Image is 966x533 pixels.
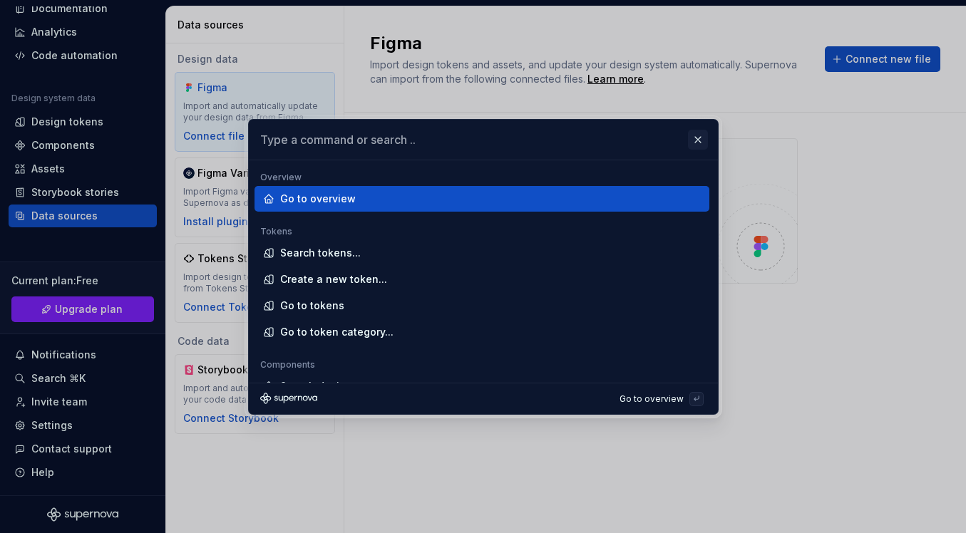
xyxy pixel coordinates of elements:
button: Go to overview [614,388,706,408]
div: Search design system components... [280,379,464,393]
div: Tokens [255,226,709,237]
div: Go to overview [620,393,689,404]
input: Type a command or search .. [249,120,718,160]
div: Go to token category... [280,325,394,339]
div: Go to overview [280,192,356,206]
div: Create a new token... [280,272,387,286]
div: Go to tokens [280,299,344,313]
div: Components [255,359,709,371]
svg: Supernova Logo [260,393,317,404]
div: Type a command or search .. [249,160,718,383]
div: Search tokens... [280,246,361,260]
div: Overview [255,172,709,183]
